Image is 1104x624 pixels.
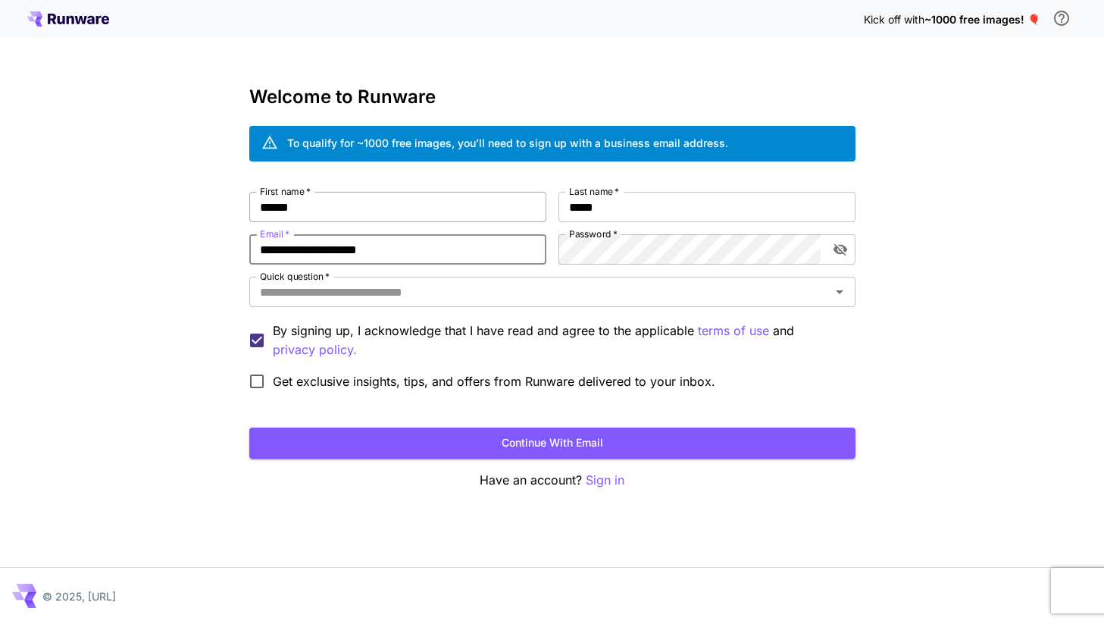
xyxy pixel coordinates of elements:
[249,428,855,459] button: Continue with email
[273,340,357,359] p: privacy policy.
[829,281,850,303] button: Open
[273,321,843,359] p: By signing up, I acknowledge that I have read and agree to the applicable and
[1046,3,1077,33] button: In order to qualify for free credit, you need to sign up with a business email address and click ...
[249,471,855,490] p: Have an account?
[924,13,1040,26] span: ~1000 free images! 🎈
[569,227,618,240] label: Password
[827,236,854,263] button: toggle password visibility
[287,135,728,151] div: To qualify for ~1000 free images, you’ll need to sign up with a business email address.
[260,270,330,283] label: Quick question
[569,185,619,198] label: Last name
[698,321,769,340] p: terms of use
[864,13,924,26] span: Kick off with
[42,588,116,604] p: © 2025, [URL]
[698,321,769,340] button: By signing up, I acknowledge that I have read and agree to the applicable and privacy policy.
[260,185,311,198] label: First name
[249,86,855,108] h3: Welcome to Runware
[273,372,715,390] span: Get exclusive insights, tips, and offers from Runware delivered to your inbox.
[586,471,624,490] button: Sign in
[260,227,289,240] label: Email
[273,340,357,359] button: By signing up, I acknowledge that I have read and agree to the applicable terms of use and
